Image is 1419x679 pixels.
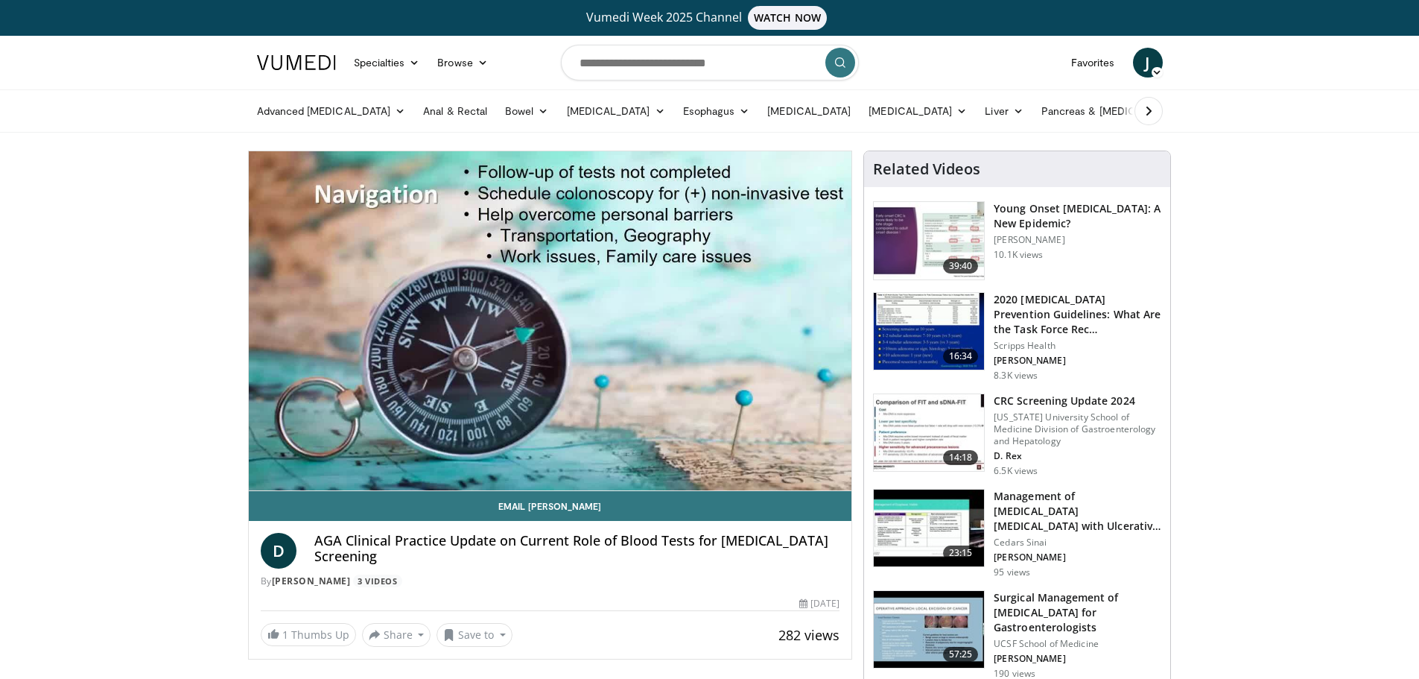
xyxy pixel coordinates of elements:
[994,465,1038,477] p: 6.5K views
[249,491,852,521] a: Email [PERSON_NAME]
[943,546,979,560] span: 23:15
[261,575,840,588] div: By
[976,96,1032,126] a: Liver
[943,647,979,662] span: 57:25
[994,340,1161,352] p: Scripps Health
[1062,48,1124,78] a: Favorites
[1133,48,1163,78] a: J
[778,626,839,644] span: 282 views
[994,638,1161,650] p: UCSF School of Medicine
[345,48,429,78] a: Specialties
[874,202,984,280] img: b23cd043-23fa-4b3f-b698-90acdd47bf2e.150x105_q85_crop-smart_upscale.jpg
[994,394,1161,408] h3: CRC Screening Update 2024
[257,55,336,70] img: VuMedi Logo
[994,234,1161,246] p: [PERSON_NAME]
[943,259,979,274] span: 39:40
[860,96,976,126] a: [MEDICAL_DATA]
[874,490,984,567] img: 5fe88c0f-9f33-4433-ade1-79b064a0283b.150x105_q85_crop-smart_upscale.jpg
[414,96,496,126] a: Anal & Rectal
[561,45,859,80] input: Search topics, interventions
[353,575,402,587] a: 3 Videos
[994,552,1161,563] p: [PERSON_NAME]
[873,160,980,178] h4: Related Videos
[314,533,840,565] h4: AGA Clinical Practice Update on Current Role of Blood Tests for [MEDICAL_DATA] Screening
[994,566,1030,578] p: 95 views
[994,489,1161,534] h3: Management of [MEDICAL_DATA] [MEDICAL_DATA] with Ulcerative [MEDICAL_DATA]
[873,292,1161,382] a: 16:34 2020 [MEDICAL_DATA] Prevention Guidelines: What Are the Task Force Rec… Scripps Health [PER...
[874,394,984,472] img: 91500494-a7c6-4302-a3df-6280f031e251.150x105_q85_crop-smart_upscale.jpg
[799,597,839,610] div: [DATE]
[874,591,984,669] img: 00707986-8314-4f7d-9127-27a2ffc4f1fa.150x105_q85_crop-smart_upscale.jpg
[874,293,984,370] img: 1ac37fbe-7b52-4c81-8c6c-a0dd688d0102.150x105_q85_crop-smart_upscale.jpg
[1032,96,1207,126] a: Pancreas & [MEDICAL_DATA]
[748,6,827,30] span: WATCH NOW
[272,575,351,587] a: [PERSON_NAME]
[249,151,852,491] video-js: Video Player
[994,450,1161,462] p: D. Rex
[261,533,296,569] a: D
[873,201,1161,280] a: 39:40 Young Onset [MEDICAL_DATA]: A New Epidemic? [PERSON_NAME] 10.1K views
[428,48,497,78] a: Browse
[674,96,759,126] a: Esophagus
[994,292,1161,337] h3: 2020 [MEDICAL_DATA] Prevention Guidelines: What Are the Task Force Rec…
[362,623,431,647] button: Share
[261,623,356,646] a: 1 Thumbs Up
[994,653,1161,665] p: [PERSON_NAME]
[259,6,1161,30] a: Vumedi Week 2025 ChannelWATCH NOW
[282,628,288,642] span: 1
[994,249,1043,261] p: 10.1K views
[994,590,1161,635] h3: Surgical Management of [MEDICAL_DATA] for Gastroenterologists
[758,96,860,126] a: [MEDICAL_DATA]
[994,355,1161,367] p: [PERSON_NAME]
[994,411,1161,447] p: [US_STATE] University School of Medicine Division of Gastroenterology and Hepatology
[943,349,979,364] span: 16:34
[558,96,674,126] a: [MEDICAL_DATA]
[873,489,1161,578] a: 23:15 Management of [MEDICAL_DATA] [MEDICAL_DATA] with Ulcerative [MEDICAL_DATA] Cedars Sinai [PE...
[248,96,415,126] a: Advanced [MEDICAL_DATA]
[994,370,1038,382] p: 8.3K views
[873,394,1161,477] a: 14:18 CRC Screening Update 2024 [US_STATE] University School of Medicine Division of Gastroentero...
[496,96,557,126] a: Bowel
[437,623,512,647] button: Save to
[994,537,1161,549] p: Cedars Sinai
[943,450,979,465] span: 14:18
[994,201,1161,231] h3: Young Onset [MEDICAL_DATA]: A New Epidemic?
